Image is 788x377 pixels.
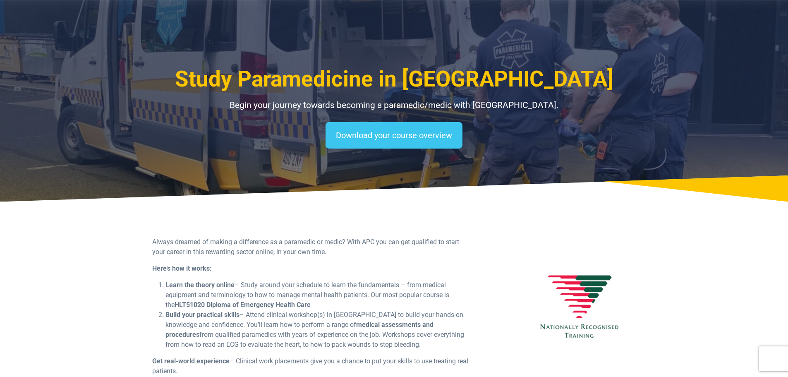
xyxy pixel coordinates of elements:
b: Get real-world experience [152,357,230,365]
b: Learn the theory online [165,281,235,289]
b: Build your practical skills [165,311,240,319]
span: Study Paramedicine in [GEOGRAPHIC_DATA] [175,66,613,92]
li: – Attend clinical workshop(s) in [GEOGRAPHIC_DATA] to build your hands-on knowledge and confidenc... [165,310,472,350]
li: – Study around your schedule to learn the fundamentals – from medical equipment and terminology t... [165,280,472,310]
p: Begin your journey towards becoming a paramedic/medic with [GEOGRAPHIC_DATA]. [152,99,636,112]
b: Here’s how it works: [152,264,212,272]
a: Download your course overview [326,122,462,149]
p: Always dreamed of making a difference as a paramedic or medic? With APC you can get qualified to ... [152,237,472,257]
p: – Clinical work placements give you a chance to put your skills to use treating real patients. [152,356,472,376]
strong: HLT51020 Diploma of Emergency Health Care [175,301,311,309]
